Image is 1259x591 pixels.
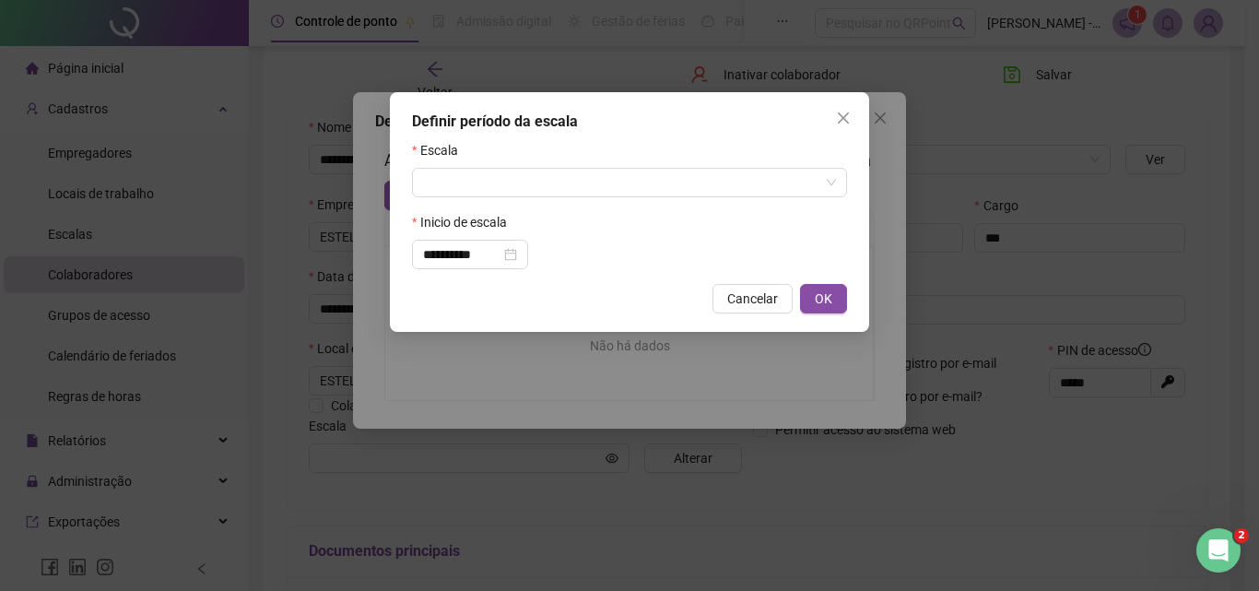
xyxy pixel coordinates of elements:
button: Close [829,103,858,133]
label: Escala [412,140,470,160]
div: Definir período da escala [412,111,847,133]
label: Inicio de escala [412,212,519,232]
button: OK [800,284,847,313]
span: 2 [1234,528,1249,543]
button: Cancelar [712,284,793,313]
span: Cancelar [727,289,778,309]
span: close [836,111,851,125]
iframe: Intercom live chat [1196,528,1241,573]
span: OK [815,289,832,309]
